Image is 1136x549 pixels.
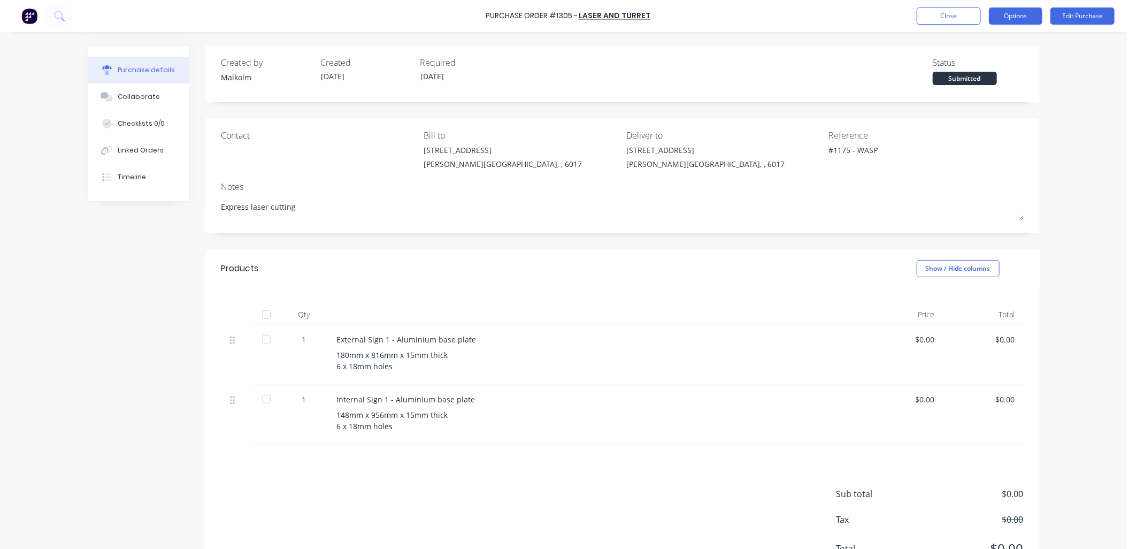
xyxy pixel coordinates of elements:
[952,334,1015,345] div: $0.00
[337,334,855,345] div: External Sign 1 - Aluminium base plate
[626,144,785,156] div: [STREET_ADDRESS]
[836,513,917,526] span: Tax
[221,262,259,275] div: Products
[221,180,1024,193] div: Notes
[221,129,416,142] div: Contact
[579,11,650,21] a: laser and turret
[917,260,1000,277] button: Show / Hide columns
[917,513,1024,526] span: $0.00
[917,487,1024,500] span: $0.00
[933,72,997,85] div: Submitted
[221,56,312,69] div: Created by
[424,158,582,170] div: [PERSON_NAME][GEOGRAPHIC_DATA], , 6017
[118,146,164,155] div: Linked Orders
[280,304,328,325] div: Qty
[917,7,981,25] button: Close
[872,394,935,405] div: $0.00
[952,394,1015,405] div: $0.00
[337,409,855,432] div: 148mm x 956mm x 15mm thick 6 x 18mm holes
[221,196,1024,220] textarea: Express laser cutting
[829,144,963,169] textarea: #1175 - WASP
[863,304,943,325] div: Price
[836,487,917,500] span: Sub total
[424,129,618,142] div: Bill to
[943,304,1024,325] div: Total
[289,394,320,405] div: 1
[88,164,189,190] button: Timeline
[829,129,1024,142] div: Reference
[486,11,578,22] div: Purchase Order #1305 -
[872,334,935,345] div: $0.00
[118,92,160,102] div: Collaborate
[420,56,511,69] div: Required
[221,72,312,83] div: Malkolm
[88,110,189,137] button: Checklists 0/0
[88,137,189,164] button: Linked Orders
[321,56,412,69] div: Created
[626,158,785,170] div: [PERSON_NAME][GEOGRAPHIC_DATA], , 6017
[88,83,189,110] button: Collaborate
[118,65,175,75] div: Purchase details
[424,144,582,156] div: [STREET_ADDRESS]
[626,129,821,142] div: Deliver to
[118,172,146,182] div: Timeline
[989,7,1042,25] button: Options
[337,394,855,405] div: Internal Sign 1 - Aluminium base plate
[88,57,189,83] button: Purchase details
[289,334,320,345] div: 1
[1050,7,1115,25] button: Edit Purchase
[933,56,1024,69] div: Status
[21,8,37,24] img: Factory
[337,349,855,372] div: 180mm x 816mm x 15mm thick 6 x 18mm holes
[118,119,165,128] div: Checklists 0/0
